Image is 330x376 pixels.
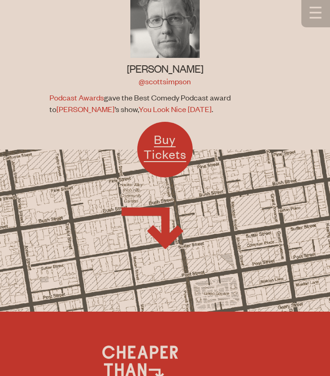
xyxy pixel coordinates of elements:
a: @scottsimpson [139,76,191,86]
a: [PERSON_NAME] [56,104,115,114]
p: gave the Best Comedy Podcast award to ’s show, . [49,92,281,115]
h3: [PERSON_NAME] [49,61,281,75]
span: Buy Tickets [144,132,186,162]
a: Podcast Awards [49,92,104,102]
a: You Look Nice [DATE] [139,104,212,114]
a: Buy Tickets [137,122,193,177]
